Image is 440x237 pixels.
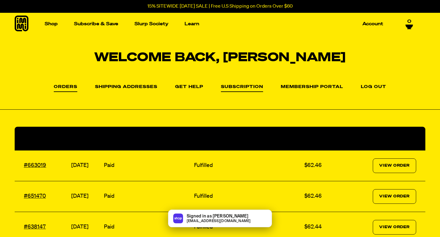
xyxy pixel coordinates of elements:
td: Fulfilled [193,150,303,181]
p: 15% SITEWIDE [DATE] SALE | Free U.S Shipping on Orders Over $60 [147,4,293,9]
a: Membership Portal [281,85,343,90]
td: Paid [102,181,193,212]
nav: Main navigation [42,13,386,35]
a: View Order [373,189,416,204]
a: #651470 [24,193,46,199]
th: Payment Status [102,127,193,150]
a: View Order [373,158,416,173]
th: Order [15,127,70,150]
td: $62.46 [303,181,339,212]
a: Slurp Society [132,19,171,29]
a: Account [360,19,386,29]
a: Subscribe & Save [71,19,121,29]
a: Get Help [175,85,203,90]
a: Learn [182,19,202,29]
span: 0 [407,19,411,24]
th: Date [70,127,103,150]
td: [DATE] [70,150,103,181]
a: Subscription [221,85,263,92]
a: Log out [361,85,386,90]
td: Paid [102,150,193,181]
a: 0 [405,19,413,29]
a: Orders [54,85,77,92]
th: Fulfillment Status [193,127,303,150]
a: Shipping Addresses [95,85,157,90]
th: Total [303,127,339,150]
a: Shop [42,19,60,29]
a: #663019 [24,163,46,168]
td: Fulfilled [193,181,303,212]
td: [DATE] [70,181,103,212]
td: $62.46 [303,150,339,181]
